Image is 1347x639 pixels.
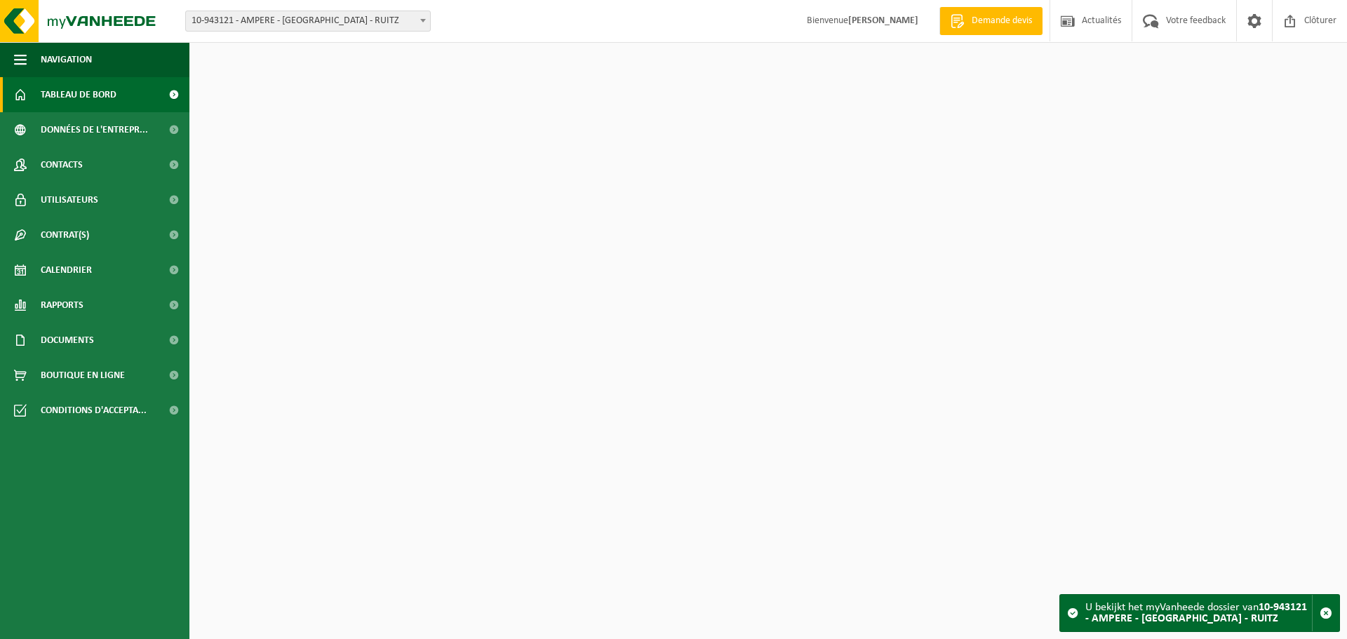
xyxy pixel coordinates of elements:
strong: 10-943121 - AMPERE - [GEOGRAPHIC_DATA] - RUITZ [1085,602,1307,624]
span: Tableau de bord [41,77,116,112]
span: Calendrier [41,253,92,288]
span: 10-943121 - AMPERE - VEOLIA - RUITZ [185,11,431,32]
span: 10-943121 - AMPERE - VEOLIA - RUITZ [186,11,430,31]
span: Contacts [41,147,83,182]
span: Demande devis [968,14,1036,28]
span: Rapports [41,288,83,323]
span: Données de l'entrepr... [41,112,148,147]
a: Demande devis [939,7,1043,35]
span: Navigation [41,42,92,77]
div: U bekijkt het myVanheede dossier van [1085,595,1312,631]
span: Utilisateurs [41,182,98,217]
span: Contrat(s) [41,217,89,253]
span: Conditions d'accepta... [41,393,147,428]
span: Boutique en ligne [41,358,125,393]
span: Documents [41,323,94,358]
strong: [PERSON_NAME] [848,15,918,26]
